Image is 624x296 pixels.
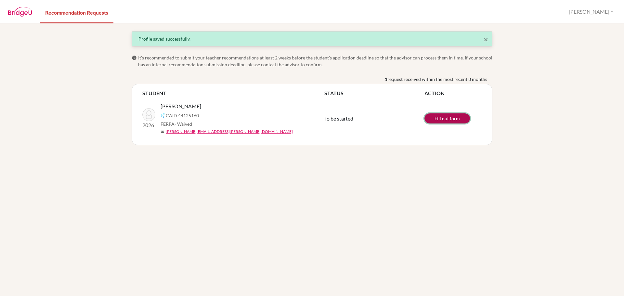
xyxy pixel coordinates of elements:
[424,89,482,97] th: ACTION
[385,76,387,83] b: 1
[161,113,166,118] img: Common App logo
[142,108,155,121] img: Bousas Garcia, Julia Jorge
[142,121,155,129] p: 2026
[142,89,324,97] th: STUDENT
[166,129,293,135] a: [PERSON_NAME][EMAIL_ADDRESS][PERSON_NAME][DOMAIN_NAME]
[324,89,424,97] th: STATUS
[566,6,616,18] button: [PERSON_NAME]
[132,55,137,60] span: info
[166,112,199,119] span: CAID 44125160
[484,35,488,43] button: Close
[138,35,486,42] div: Profile saved successfully.
[324,115,353,122] span: To be started
[387,76,487,83] span: request received within the most recent 8 months
[161,121,192,127] span: FERPA
[161,102,201,110] span: [PERSON_NAME]
[175,121,192,127] span: - Waived
[161,130,164,134] span: mail
[8,7,32,17] img: BridgeU logo
[138,54,492,68] span: It’s recommended to submit your teacher recommendations at least 2 weeks before the student’s app...
[424,113,470,123] a: Fill out form
[484,34,488,44] span: ×
[40,1,113,23] a: Recommendation Requests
